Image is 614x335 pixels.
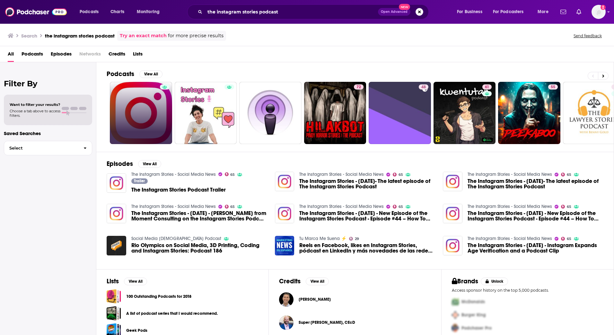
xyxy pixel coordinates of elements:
[355,237,359,240] span: 29
[468,178,603,189] a: The Instagram Stories - 6-3-21- The latest episode of The Instagram Stories Podcast
[137,7,160,16] span: Monitoring
[489,7,533,17] button: open menu
[107,70,134,78] h2: Podcasts
[299,320,355,325] a: Super Dave Quinn, CEcD
[572,33,604,39] button: Send feedback
[107,277,147,285] a: ListsView All
[279,312,431,333] button: Super Dave Quinn, CEcDSuper Dave Quinn, CEcD
[452,7,490,17] button: open menu
[468,210,603,221] a: The Instagram Stories - 3-25-21 - New Episode of the Instagram Stories Podcast - Episode #44 – Ho...
[225,205,235,209] a: 65
[107,173,126,193] img: The Instagram Stories Podcast Trailer
[230,205,235,208] span: 65
[299,210,435,221] a: The Instagram Stories - 3-25-21 - New Episode of the Instagram Stories Podcast - Episode #44 – Ho...
[468,243,603,253] a: The Instagram Stories - 3-3-23 - Instagram Expands Age Verification and a Podcast Clip
[481,278,508,285] button: Unlock
[485,84,489,90] span: 61
[107,70,162,78] a: PodcastsView All
[225,172,235,176] a: 65
[131,236,221,241] a: Social Media Church Podcast
[106,7,128,17] a: Charts
[468,204,552,209] a: The Instagram Stories - Social Media News
[4,79,92,88] h2: Filter By
[354,84,364,90] a: 72
[8,49,14,62] a: All
[51,49,72,62] a: Episodes
[592,5,606,19] span: Logged in as amooers
[299,172,384,177] a: The Instagram Stories - Social Media News
[279,315,294,330] a: Super Dave Quinn, CEcD
[561,237,571,241] a: 65
[107,289,121,304] span: 100 Outstanding Podcasts for 2018
[449,295,461,308] img: First Pro Logo
[275,204,294,223] img: The Instagram Stories - 3-25-21 - New Episode of the Instagram Stories Podcast - Episode #44 – Ho...
[304,82,366,144] a: 72
[134,179,145,183] span: Trailer
[561,205,571,209] a: 65
[131,204,216,209] a: The Instagram Stories - Social Media News
[567,237,571,240] span: 65
[133,49,143,62] span: Lists
[299,297,331,302] span: [PERSON_NAME]
[10,102,60,107] span: Want to filter your results?
[592,5,606,19] button: Show profile menu
[468,172,552,177] a: The Instagram Stories - Social Media News
[107,236,126,255] img: Rio Olympics on Social Media, 3D Printing, Coding and Instagram Stories: Podcast 186
[131,172,216,177] a: The Instagram Stories - Social Media News
[279,292,294,307] img: Daniel Hill
[4,141,92,155] button: Select
[299,178,435,189] a: The Instagram Stories - 6-3-21- The latest episode of The Instagram Stories Podcast
[5,6,67,18] a: Podchaser - Follow, Share and Rate Podcasts
[419,84,428,90] a: 48
[498,82,560,144] a: 55
[279,289,431,310] button: Daniel HillDaniel Hill
[393,205,403,209] a: 65
[230,173,235,176] span: 65
[21,33,37,39] h3: Search
[601,5,606,10] svg: Add a profile image
[4,130,92,136] p: Saved Searches
[443,204,462,223] img: The Instagram Stories - 3-25-21 - New Episode of the Instagram Stories Podcast - Episode #44 – Ho...
[369,82,431,144] a: 48
[399,4,410,10] span: New
[421,84,426,90] span: 48
[306,278,329,285] button: View All
[468,236,552,241] a: The Instagram Stories - Social Media News
[107,306,121,321] a: A list of podcast series that I would recommend.
[452,277,478,285] h2: Brands
[393,173,403,176] a: 65
[468,243,603,253] span: The Instagram Stories - [DATE] - Instagram Expands Age Verification and a Podcast Clip
[548,84,558,90] a: 55
[452,288,603,293] p: Access sponsor history on the top 5,000 podcasts.
[449,322,461,335] img: Third Pro Logo
[75,7,107,17] button: open menu
[107,160,133,168] h2: Episodes
[399,173,403,176] span: 65
[279,277,329,285] a: CreditsView All
[126,293,191,300] a: 100 Outstanding Podcasts for 2018
[538,7,548,16] span: More
[275,172,294,191] img: The Instagram Stories - 6-3-21- The latest episode of The Instagram Stories Podcast
[138,160,161,168] button: View All
[381,10,408,13] span: Open Advanced
[131,210,267,221] a: The Instagram Stories - 7-6-21 - Sara Alter from Moment Consulting on the Instagram Stories Podca...
[109,49,125,62] a: Credits
[461,312,486,318] span: Burger King
[107,160,161,168] a: EpisodesView All
[443,172,462,191] a: The Instagram Stories - 6-3-21- The latest episode of The Instagram Stories Podcast
[131,243,267,253] a: Rio Olympics on Social Media, 3D Printing, Coding and Instagram Stories: Podcast 186
[110,7,124,16] span: Charts
[107,204,126,223] img: The Instagram Stories - 7-6-21 - Sara Alter from Moment Consulting on the Instagram Stories Podca...
[80,7,99,16] span: Podcasts
[107,277,119,285] h2: Lists
[131,210,267,221] span: The Instagram Stories - [DATE] - [PERSON_NAME] from Moment Consulting on the Instagram Stories Po...
[567,173,571,176] span: 65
